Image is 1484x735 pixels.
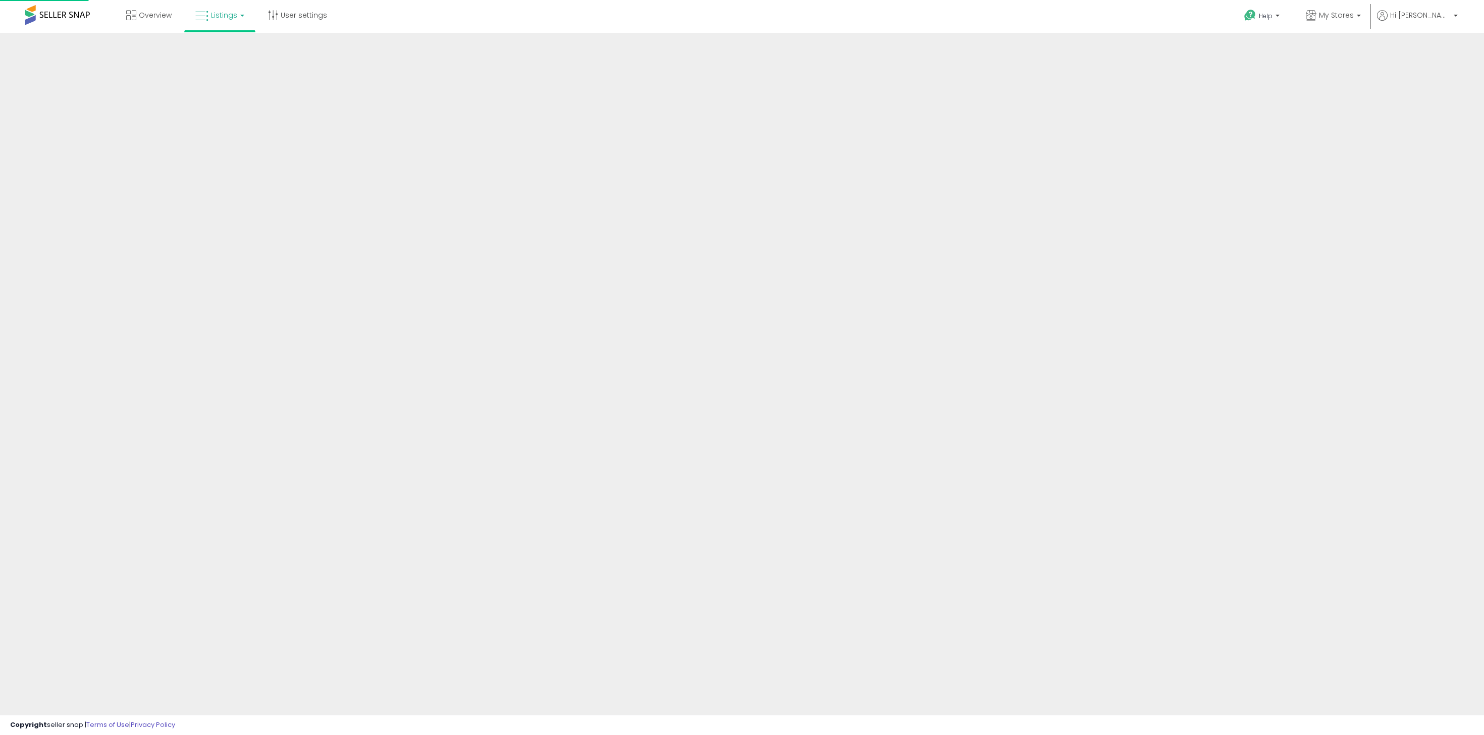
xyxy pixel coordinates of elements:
[1377,10,1458,33] a: Hi [PERSON_NAME]
[211,10,237,20] span: Listings
[1259,12,1273,20] span: Help
[139,10,172,20] span: Overview
[1319,10,1354,20] span: My Stores
[1236,2,1290,33] a: Help
[1390,10,1451,20] span: Hi [PERSON_NAME]
[1244,9,1256,22] i: Get Help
